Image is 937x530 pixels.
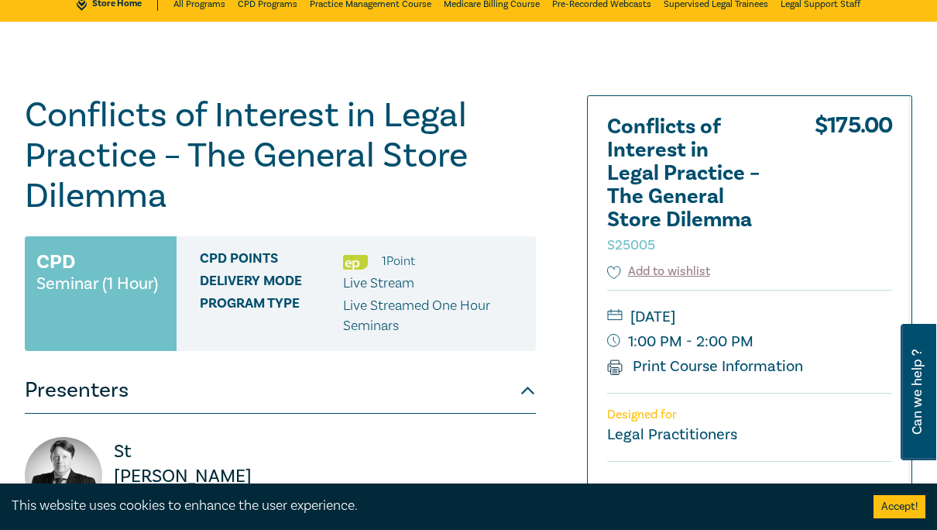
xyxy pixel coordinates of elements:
[25,95,536,216] h1: Conflicts of Interest in Legal Practice – The General Store Dilemma
[25,367,536,414] button: Presenters
[607,236,655,254] small: S25005
[12,496,850,516] div: This website uses cookies to enhance the user experience.
[607,329,892,354] small: 1:00 PM - 2:00 PM
[200,296,343,336] span: Program type
[36,248,75,276] h3: CPD
[25,437,102,515] img: https://s3.ap-southeast-2.amazonaws.com/leo-cussen-store-production-content/Contacts/St%20John%20...
[607,115,777,255] h2: Conflicts of Interest in Legal Practice – The General Store Dilemma
[114,439,271,489] p: St [PERSON_NAME]
[343,274,414,292] span: Live Stream
[607,356,803,377] a: Print Course Information
[200,251,343,271] span: CPD Points
[607,408,892,422] p: Designed for
[36,276,158,291] small: Seminar (1 Hour)
[874,495,925,518] button: Accept cookies
[343,296,524,336] p: Live Streamed One Hour Seminars
[815,115,892,263] div: $ 175.00
[910,333,925,451] span: Can we help ?
[382,251,415,271] li: 1 Point
[607,425,737,445] small: Legal Practitioners
[200,274,343,294] span: Delivery Mode
[607,305,892,329] small: [DATE]
[343,255,368,270] img: Ethics & Professional Responsibility
[607,263,710,280] button: Add to wishlist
